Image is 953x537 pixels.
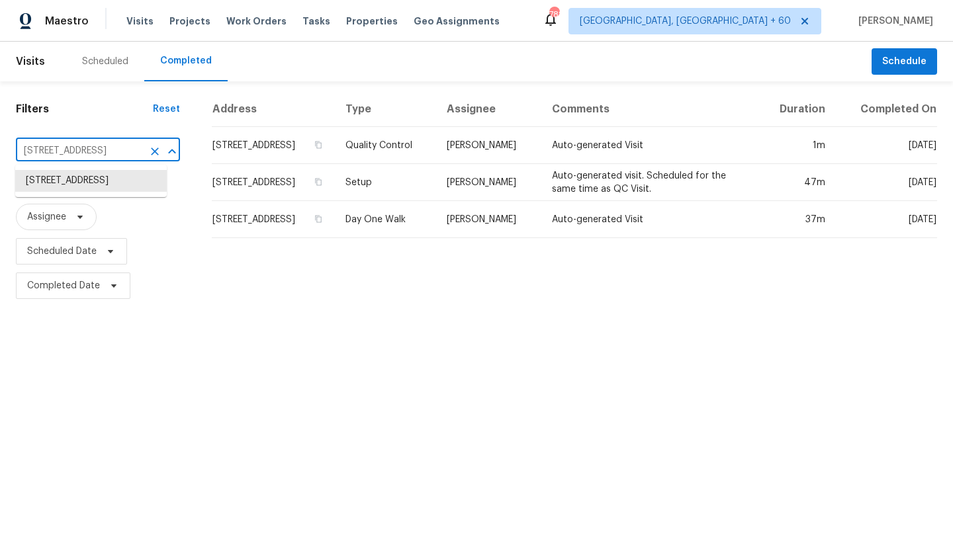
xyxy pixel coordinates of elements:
span: Visits [126,15,154,28]
span: Visits [16,47,45,76]
span: Tasks [302,17,330,26]
td: [DATE] [836,164,937,201]
td: Day One Walk [335,201,437,238]
div: Reset [153,103,180,116]
td: Quality Control [335,127,437,164]
span: Completed Date [27,279,100,292]
td: Auto-generated visit. Scheduled for the same time as QC Visit. [541,164,759,201]
button: Copy Address [312,139,324,151]
span: Work Orders [226,15,287,28]
th: Completed On [836,92,937,127]
li: [STREET_ADDRESS] [15,170,167,192]
th: Assignee [436,92,541,127]
td: Auto-generated Visit [541,201,759,238]
span: Maestro [45,15,89,28]
button: Copy Address [312,213,324,225]
td: Auto-generated Visit [541,127,759,164]
td: [PERSON_NAME] [436,201,541,238]
span: Geo Assignments [414,15,500,28]
th: Address [212,92,334,127]
span: [PERSON_NAME] [853,15,933,28]
th: Comments [541,92,759,127]
input: Search for an address... [16,141,143,161]
td: [DATE] [836,127,937,164]
td: [PERSON_NAME] [436,127,541,164]
div: 782 [549,8,559,21]
td: 1m [758,127,836,164]
span: Projects [169,15,210,28]
button: Copy Address [312,176,324,188]
span: [GEOGRAPHIC_DATA], [GEOGRAPHIC_DATA] + 60 [580,15,791,28]
td: [DATE] [836,201,937,238]
td: Setup [335,164,437,201]
td: [STREET_ADDRESS] [212,164,334,201]
td: [STREET_ADDRESS] [212,127,334,164]
span: Schedule [882,54,927,70]
th: Duration [758,92,836,127]
button: Close [163,142,181,161]
h1: Filters [16,103,153,116]
td: 47m [758,164,836,201]
td: [PERSON_NAME] [436,164,541,201]
th: Type [335,92,437,127]
div: Completed [160,54,212,67]
button: Clear [146,142,164,161]
td: 37m [758,201,836,238]
td: [STREET_ADDRESS] [212,201,334,238]
span: Scheduled Date [27,245,97,258]
span: Properties [346,15,398,28]
span: Assignee [27,210,66,224]
button: Schedule [872,48,937,75]
div: Scheduled [82,55,128,68]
